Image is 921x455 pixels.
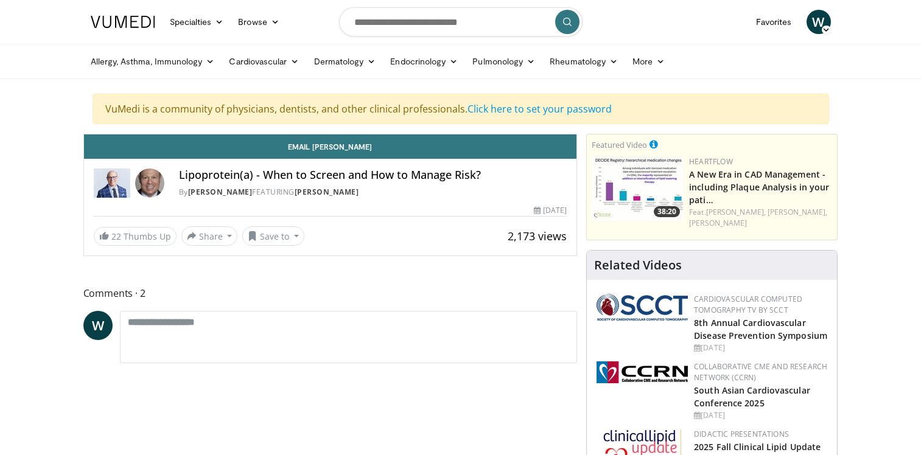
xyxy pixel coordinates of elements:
[188,187,253,197] a: [PERSON_NAME]
[94,227,177,246] a: 22 Thumbs Up
[339,7,583,36] input: Search topics, interventions
[592,139,647,150] small: Featured Video
[592,156,683,220] img: 738d0e2d-290f-4d89-8861-908fb8b721dc.150x105_q85_crop-smart_upscale.jpg
[179,187,567,198] div: By FEATURING
[181,226,238,246] button: Share
[694,342,827,353] div: [DATE]
[242,226,304,246] button: Save to
[768,207,827,217] a: [PERSON_NAME],
[694,361,827,383] a: Collaborative CME and Research Network (CCRN)
[307,49,383,74] a: Dermatology
[83,49,222,74] a: Allergy, Asthma, Immunology
[625,49,672,74] a: More
[222,49,306,74] a: Cardiovascular
[465,49,542,74] a: Pulmonology
[91,16,155,28] img: VuMedi Logo
[231,10,287,34] a: Browse
[542,49,625,74] a: Rheumatology
[508,229,567,243] span: 2,173 views
[694,441,821,453] a: 2025 Fall Clinical Lipid Update
[594,258,682,273] h4: Related Videos
[83,285,578,301] span: Comments 2
[694,410,827,421] div: [DATE]
[383,49,465,74] a: Endocrinology
[597,294,688,321] img: 51a70120-4f25-49cc-93a4-67582377e75f.png.150x105_q85_autocrop_double_scale_upscale_version-0.2.png
[94,168,130,198] img: Dr. Robert S. Rosenson
[179,168,567,182] h4: Lipoprotein(a) - When to Screen and How to Manage Risk?
[597,361,688,383] img: a04ee3ba-8487-4636-b0fb-5e8d268f3737.png.150x105_q85_autocrop_double_scale_upscale_version-0.2.png
[111,231,121,242] span: 22
[694,384,810,409] a: South Asian Cardiovascular Conference 2025
[706,207,766,217] a: [PERSON_NAME],
[694,429,827,440] div: Didactic Presentations
[694,317,827,341] a: 8th Annual Cardiovascular Disease Prevention Symposium
[84,134,577,159] a: Email [PERSON_NAME]
[468,102,612,116] a: Click here to set your password
[163,10,231,34] a: Specialties
[689,218,747,228] a: [PERSON_NAME]
[807,10,831,34] a: W
[689,207,832,229] div: Feat.
[689,168,829,206] a: A New Era in CAD Management - including Plaque Analysis in your pati…
[83,311,113,340] a: W
[749,10,799,34] a: Favorites
[135,168,164,198] img: Avatar
[689,156,733,167] a: Heartflow
[295,187,359,197] a: [PERSON_NAME]
[654,206,680,217] span: 38:20
[592,156,683,220] a: 38:20
[534,205,567,216] div: [DATE]
[93,94,829,124] div: VuMedi is a community of physicians, dentists, and other clinical professionals.
[694,294,802,315] a: Cardiovascular Computed Tomography TV by SCCT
